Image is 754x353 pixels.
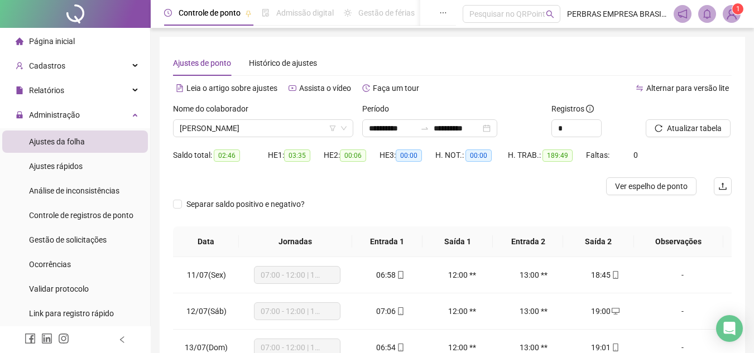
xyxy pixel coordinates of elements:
[465,149,492,162] span: 00:00
[182,198,309,210] span: Separar saldo positivo e negativo?
[373,84,419,93] span: Faça um tour
[29,284,89,293] span: Validar protocolo
[420,124,429,133] span: swap-right
[586,151,611,159] span: Faltas:
[187,270,226,279] span: 11/07(Sex)
[29,37,75,46] span: Página inicial
[358,8,415,17] span: Gestão de férias
[340,149,366,162] span: 00:06
[173,59,231,67] span: Ajustes de ponto
[611,271,619,279] span: mobile
[376,307,396,316] span: 07:06
[164,9,172,17] span: clock-circle
[173,226,239,257] th: Data
[736,5,740,13] span: 1
[646,119,731,137] button: Atualizar tabela
[173,149,268,162] div: Saldo total:
[439,9,447,17] span: ellipsis
[29,211,133,220] span: Controle de registros de ponto
[29,235,107,244] span: Gestão de solicitações
[591,307,611,316] span: 19:00
[29,260,71,269] span: Ocorrências
[678,9,688,19] span: notification
[118,336,126,344] span: left
[586,105,594,113] span: info-circle
[29,162,83,171] span: Ajustes rápidos
[173,103,256,115] label: Nome do colaborador
[352,226,422,257] th: Entrada 1
[655,124,662,132] span: reload
[239,226,352,257] th: Jornadas
[636,84,643,92] span: swap
[29,86,64,95] span: Relatórios
[702,9,712,19] span: bell
[611,344,619,351] span: mobile
[376,343,396,352] span: 06:54
[723,6,740,22] img: 87329
[732,3,743,14] sup: Atualize o seu contato no menu Meus Dados
[25,333,36,344] span: facebook
[615,180,688,192] span: Ver espelho de ponto
[634,226,723,257] th: Observações
[16,37,23,45] span: home
[667,122,722,134] span: Atualizar tabela
[633,151,638,159] span: 0
[591,270,611,279] span: 18:45
[249,59,317,67] span: Histórico de ajustes
[16,62,23,70] span: user-add
[646,84,729,93] span: Alternar para versão lite
[179,8,241,17] span: Controle de ponto
[329,125,336,132] span: filter
[681,270,684,279] span: -
[718,182,727,191] span: upload
[380,149,435,162] div: HE 3:
[493,226,563,257] th: Entrada 2
[41,333,52,344] span: linkedin
[340,125,347,132] span: down
[16,86,23,94] span: file
[289,84,296,92] span: youtube
[396,307,405,315] span: mobile
[16,111,23,119] span: lock
[567,8,667,20] span: PERBRAS EMPRESA BRASILEIRA DE PERFURACAO LTDA
[58,333,69,344] span: instagram
[261,267,334,283] span: 07:00 - 12:00 | 13:00 - 19:00
[186,307,227,316] span: 12/07(Sáb)
[29,186,119,195] span: Análise de inconsistências
[29,137,85,146] span: Ajustes da folha
[176,84,184,92] span: file-text
[396,149,422,162] span: 00:00
[268,149,324,162] div: HE 1:
[508,149,586,162] div: H. TRAB.:
[396,271,405,279] span: mobile
[276,8,334,17] span: Admissão digital
[261,303,334,320] span: 07:00 - 12:00 | 13:00 - 19:00
[546,10,554,18] span: search
[396,344,405,351] span: mobile
[29,110,80,119] span: Administração
[591,343,611,352] span: 19:01
[29,61,65,70] span: Cadastros
[420,124,429,133] span: to
[262,9,270,17] span: file-done
[551,103,594,115] span: Registros
[214,149,240,162] span: 02:46
[643,235,714,248] span: Observações
[681,307,684,316] span: -
[180,120,347,137] span: UANDERSON SANTOS SILVA
[422,226,493,257] th: Saída 1
[324,149,380,162] div: HE 2:
[716,315,743,342] div: Open Intercom Messenger
[245,10,252,17] span: pushpin
[606,177,697,195] button: Ver espelho de ponto
[299,84,351,93] span: Assista o vídeo
[681,343,684,352] span: -
[344,9,352,17] span: sun
[284,149,310,162] span: 03:35
[563,226,633,257] th: Saída 2
[186,84,277,93] span: Leia o artigo sobre ajustes
[376,270,396,279] span: 06:58
[185,343,228,352] span: 13/07(Dom)
[362,103,396,115] label: Período
[435,149,508,162] div: H. NOT.:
